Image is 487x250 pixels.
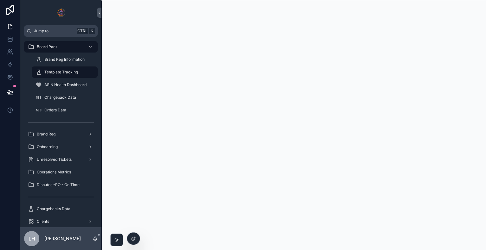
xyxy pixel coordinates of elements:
[20,37,101,227] div: scrollable content
[37,132,55,137] span: Brand Reg
[24,128,98,140] a: Brand Reg
[24,179,98,191] a: Disputes -PO - On Time
[24,216,98,227] a: Clients
[24,141,98,153] a: Onboarding
[77,28,88,34] span: Ctrl
[89,28,94,34] span: K
[32,54,98,65] a: Brand Reg Information
[37,206,70,211] span: Chargebacks Data
[24,154,98,165] a: Unresolved Tickets
[37,219,49,224] span: Clients
[34,28,74,34] span: Jump to...
[24,203,98,215] a: Chargebacks Data
[37,182,80,187] span: Disputes -PO - On Time
[24,166,98,178] a: Operations Metrics
[37,170,71,175] span: Operations Metrics
[24,41,98,53] a: Board Pack
[56,8,66,18] img: App logo
[44,57,85,62] span: Brand Reg Information
[37,44,58,49] span: Board Pack
[32,92,98,103] a: Chargeback Data
[44,82,87,87] span: ASIN Health Dashboard
[32,66,98,78] a: Template Tracking
[44,70,78,75] span: Template Tracking
[37,157,72,162] span: Unresolved Tickets
[24,25,98,37] button: Jump to...CtrlK
[32,104,98,116] a: Orders Data
[37,144,58,149] span: Onboarding
[44,108,66,113] span: Orders Data
[44,95,76,100] span: Chargeback Data
[44,235,81,242] p: [PERSON_NAME]
[32,79,98,91] a: ASIN Health Dashboard
[29,235,35,242] span: LH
